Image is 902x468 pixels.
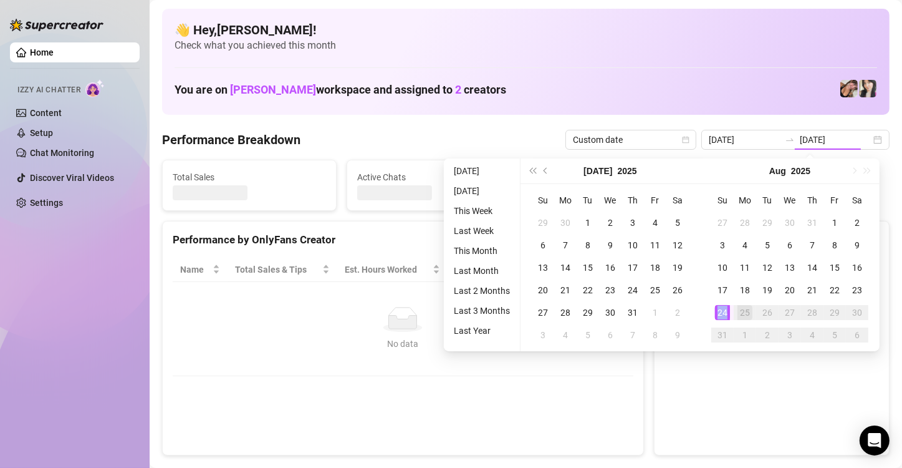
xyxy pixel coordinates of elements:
img: AI Chatter [85,79,105,97]
a: Home [30,47,54,57]
span: Custom date [573,130,689,149]
span: Active Chats [357,170,511,184]
th: Name [173,258,228,282]
span: Izzy AI Chatter [17,84,80,96]
th: Sales / Hour [448,258,531,282]
span: Chat Conversion [538,263,615,276]
div: Open Intercom Messenger [860,426,890,456]
th: Total Sales & Tips [228,258,337,282]
a: Chat Monitoring [30,148,94,158]
span: calendar [682,136,689,144]
span: to [785,135,795,145]
a: Setup [30,128,53,138]
input: End date [800,133,871,147]
div: Sales by OnlyFans Creator [665,232,879,248]
div: Performance by OnlyFans Creator [173,232,633,248]
span: Total Sales & Tips [235,263,320,276]
a: Settings [30,198,63,208]
h4: 👋 Hey, [PERSON_NAME] ! [175,21,877,39]
h4: Performance Breakdown [162,131,300,149]
img: logo-BBDzfeDw.svg [10,19,103,31]
span: 2 [455,83,461,96]
img: Christina [840,80,858,97]
span: Name [180,263,210,276]
h1: You are on workspace and assigned to creators [175,83,506,97]
div: No data [185,337,621,351]
a: Discover Viral Videos [30,173,114,183]
input: Start date [709,133,780,147]
th: Chat Conversion [530,258,633,282]
span: swap-right [785,135,795,145]
span: Sales / Hour [455,263,514,276]
div: Est. Hours Worked [345,263,430,276]
span: Total Sales [173,170,326,184]
span: Check what you achieved this month [175,39,877,52]
a: Content [30,108,62,118]
img: Christina [859,80,876,97]
span: [PERSON_NAME] [230,83,316,96]
span: Messages Sent [542,170,695,184]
